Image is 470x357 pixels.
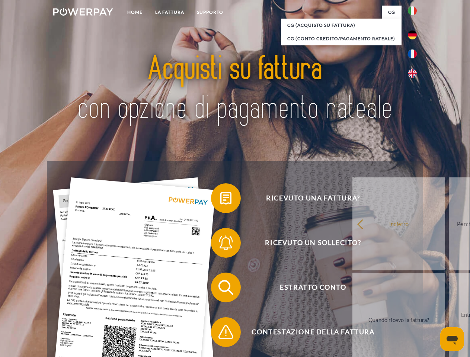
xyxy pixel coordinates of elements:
span: Ricevuto un sollecito? [222,228,404,258]
a: Supporto [191,6,230,19]
img: qb_search.svg [217,278,235,297]
img: qb_bill.svg [217,189,235,208]
img: title-powerpay_it.svg [71,36,399,142]
span: Ricevuto una fattura? [222,183,404,213]
a: CG (Acquisto su fattura) [281,19,402,32]
div: indietro [357,219,441,229]
iframe: Pulsante per aprire la finestra di messaggistica [440,327,464,351]
img: fr [408,49,417,58]
img: it [408,6,417,15]
img: qb_warning.svg [217,323,235,341]
span: Contestazione della fattura [222,317,404,347]
a: CG (Conto Credito/Pagamento rateale) [281,32,402,45]
a: Home [121,6,149,19]
img: qb_bell.svg [217,234,235,252]
button: Ricevuto un sollecito? [211,228,405,258]
button: Estratto conto [211,273,405,302]
img: en [408,69,417,78]
button: Ricevuto una fattura? [211,183,405,213]
a: CG [382,6,402,19]
span: Estratto conto [222,273,404,302]
a: LA FATTURA [149,6,191,19]
img: de [408,30,417,39]
button: Contestazione della fattura [211,317,405,347]
div: Quando ricevo la fattura? [357,315,441,325]
img: logo-powerpay-white.svg [53,8,113,16]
